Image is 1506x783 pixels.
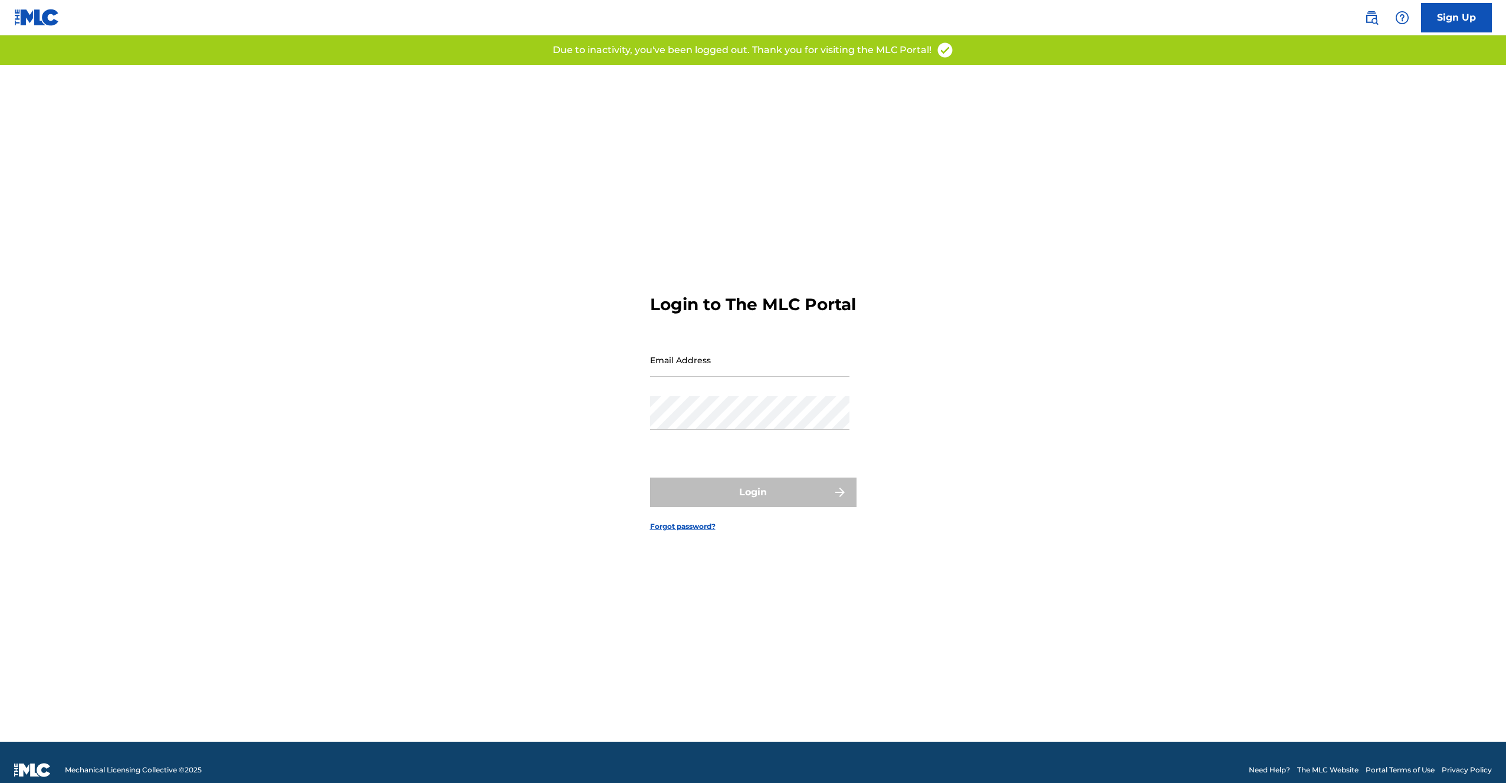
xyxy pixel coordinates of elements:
a: Public Search [1360,6,1383,29]
a: Privacy Policy [1442,765,1492,775]
h3: Login to The MLC Portal [650,294,856,315]
a: Sign Up [1421,3,1492,32]
img: logo [14,763,51,777]
span: Mechanical Licensing Collective © 2025 [65,765,202,775]
img: access [936,41,954,59]
img: help [1395,11,1409,25]
div: Help [1390,6,1414,29]
a: Need Help? [1249,765,1290,775]
a: Forgot password? [650,521,716,532]
a: The MLC Website [1297,765,1359,775]
a: Portal Terms of Use [1366,765,1435,775]
img: search [1364,11,1379,25]
img: MLC Logo [14,9,60,26]
p: Due to inactivity, you've been logged out. Thank you for visiting the MLC Portal! [553,43,931,57]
